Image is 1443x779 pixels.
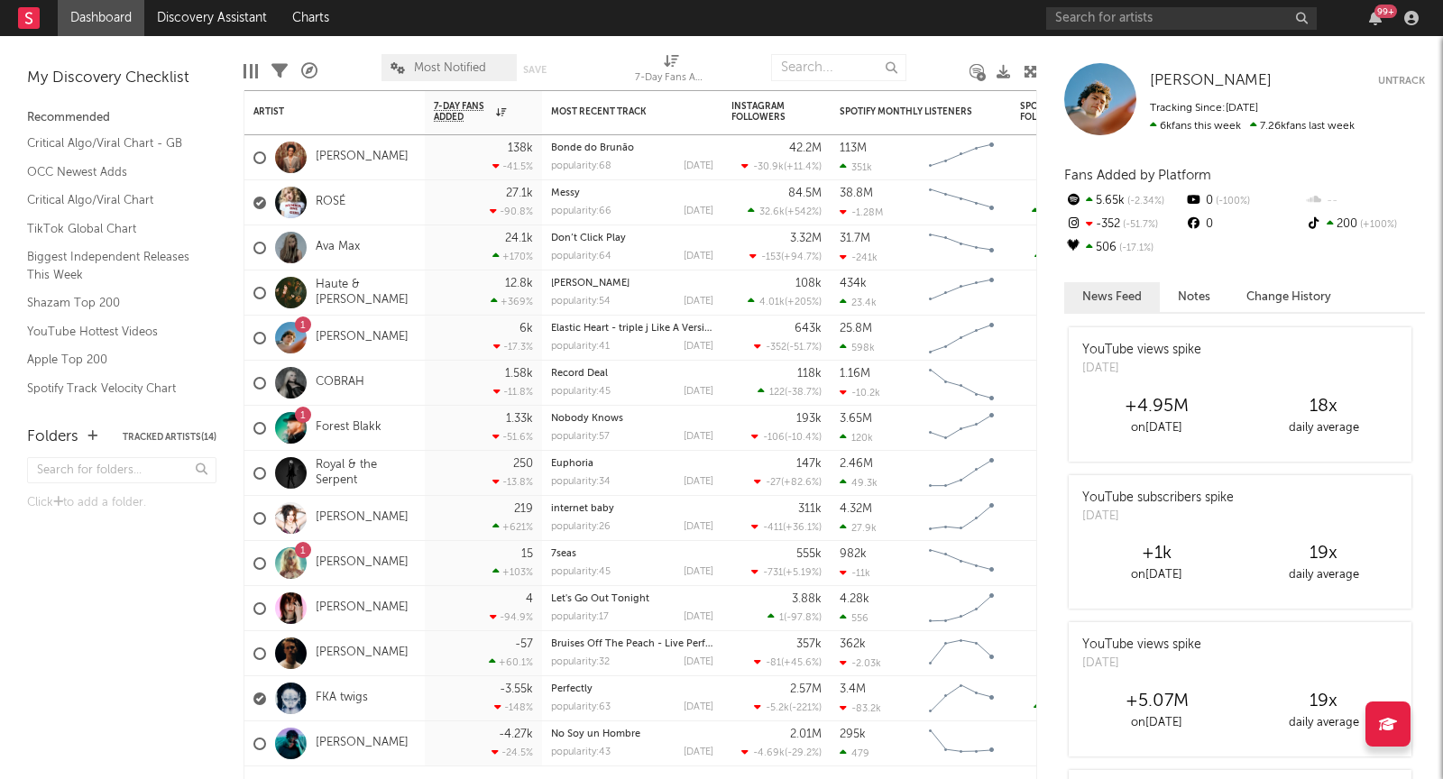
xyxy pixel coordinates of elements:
[921,135,1002,180] svg: Chart title
[1073,564,1240,586] div: on [DATE]
[840,161,872,173] div: 351k
[840,106,975,117] div: Spotify Monthly Listeners
[1064,169,1211,182] span: Fans Added by Platform
[1046,7,1317,30] input: Search for artists
[921,496,1002,541] svg: Chart title
[551,414,713,424] div: Nobody Knows
[921,676,1002,721] svg: Chart title
[551,657,610,667] div: popularity: 32
[551,504,614,514] a: internet baby
[489,656,533,668] div: +60.1 %
[513,458,533,470] div: 250
[792,593,822,605] div: 3.88k
[316,150,409,165] a: [PERSON_NAME]
[1064,282,1160,312] button: News Feed
[499,729,533,740] div: -4.27k
[1064,189,1184,213] div: 5.65k
[840,188,873,199] div: 38.8M
[492,521,533,533] div: +621 %
[551,639,713,649] div: Bruises Off The Peach - Live Performance
[796,548,822,560] div: 555k
[1073,712,1240,734] div: on [DATE]
[551,234,626,243] a: Don’t Click Play
[551,549,576,559] a: 7seas
[514,503,533,515] div: 219
[840,297,877,308] div: 23.4k
[521,548,533,560] div: 15
[551,522,611,532] div: popularity: 26
[684,297,713,307] div: [DATE]
[684,657,713,667] div: [DATE]
[784,478,819,488] span: +82.6 %
[1082,636,1201,655] div: YouTube views spike
[551,252,611,261] div: popularity: 64
[551,279,630,289] a: [PERSON_NAME]
[500,683,533,695] div: -3.55k
[1117,243,1153,253] span: -17.1 %
[519,323,533,335] div: 6k
[551,369,713,379] div: Record Deal
[27,293,198,313] a: Shazam Top 200
[316,646,409,661] a: [PERSON_NAME]
[795,278,822,289] div: 108k
[751,431,822,443] div: ( )
[27,457,216,483] input: Search for folders...
[921,406,1002,451] svg: Chart title
[1150,73,1272,88] span: [PERSON_NAME]
[244,45,258,97] div: Edit Columns
[921,361,1002,406] svg: Chart title
[27,133,198,153] a: Critical Algo/Viral Chart - GB
[551,369,608,379] a: Record Deal
[840,503,872,515] div: 4.32M
[1073,691,1240,712] div: +5.07M
[123,433,216,442] button: Tracked Artists(14)
[551,684,593,694] a: Perfectly
[551,342,610,352] div: popularity: 41
[840,638,866,650] div: 362k
[789,142,822,154] div: 42.2M
[767,611,822,623] div: ( )
[492,431,533,443] div: -51.6 %
[840,612,869,624] div: 556
[684,567,713,577] div: [DATE]
[786,523,819,533] span: +36.1 %
[1082,341,1201,360] div: YouTube views spike
[1082,489,1234,508] div: YouTube subscribers spike
[551,567,611,577] div: popularity: 45
[1064,236,1184,260] div: 506
[840,477,878,489] div: 49.3k
[751,521,822,533] div: ( )
[27,379,198,399] a: Spotify Track Velocity Chart
[786,162,819,172] span: +11.4 %
[1378,72,1425,90] button: Untrack
[492,476,533,488] div: -13.8 %
[840,567,870,579] div: -11k
[741,747,822,758] div: ( )
[27,322,198,342] a: YouTube Hottest Videos
[753,162,784,172] span: -30.9k
[840,252,878,263] div: -241k
[748,206,822,217] div: ( )
[551,459,713,469] div: Euphoria
[494,701,533,713] div: -148 %
[1369,11,1382,25] button: 99+
[551,297,611,307] div: popularity: 54
[840,593,869,605] div: 4.28k
[1125,197,1164,206] span: -2.34 %
[1150,103,1258,114] span: Tracking Since: [DATE]
[551,729,640,739] a: No Soy un Hombre
[551,729,713,739] div: No Soy un Hombre
[551,188,580,198] a: Messy
[551,594,713,604] div: Let's Go Out Tonight
[786,613,819,623] span: -97.8 %
[1073,417,1240,439] div: on [DATE]
[763,433,785,443] span: -106
[551,549,713,559] div: 7seas
[759,298,785,307] span: 4.01k
[551,459,593,469] a: Euphoria
[1240,543,1407,564] div: 19 x
[27,190,198,210] a: Critical Algo/Viral Chart
[434,101,492,123] span: 7-Day Fans Added
[27,107,216,129] div: Recommended
[771,54,906,81] input: Search...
